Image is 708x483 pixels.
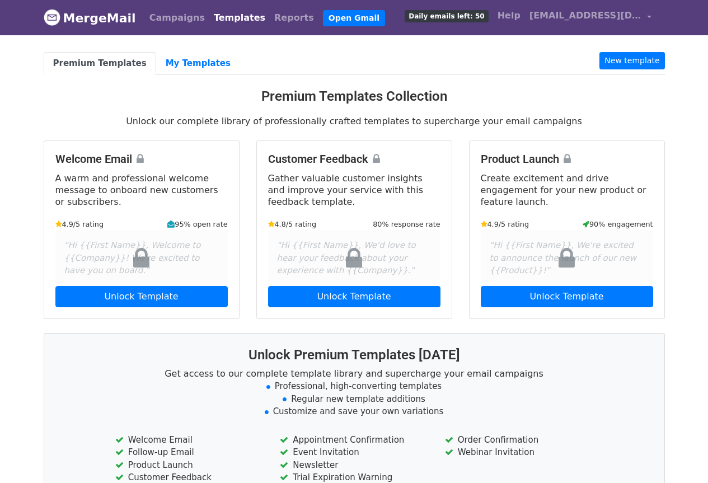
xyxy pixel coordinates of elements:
[405,10,488,22] span: Daily emails left: 50
[58,405,651,418] li: Customize and save your own variations
[481,286,653,307] a: Unlock Template
[55,172,228,208] p: A warm and professional welcome message to onboard new customers or subscribers.
[209,7,270,29] a: Templates
[268,172,440,208] p: Gather valuable customer insights and improve your service with this feedback template.
[167,219,227,229] small: 95% open rate
[115,446,263,459] li: Follow-up Email
[481,219,529,229] small: 4.9/5 rating
[58,380,651,393] li: Professional, high-converting templates
[400,4,493,27] a: Daily emails left: 50
[529,9,641,22] span: [EMAIL_ADDRESS][DOMAIN_NAME]
[481,230,653,286] div: "Hi {{First Name}}, We're excited to announce the launch of our new {{Product}}!"
[58,393,651,406] li: Regular new template additions
[58,368,651,379] p: Get access to our complete template library and supercharge your email campaigns
[44,6,136,30] a: MergeMail
[58,347,651,363] h3: Unlock Premium Templates [DATE]
[145,7,209,29] a: Campaigns
[268,286,440,307] a: Unlock Template
[583,219,653,229] small: 90% engagement
[55,230,228,286] div: "Hi {{First Name}}, Welcome to {{Company}}! We're excited to have you on board."
[268,219,317,229] small: 4.8/5 rating
[268,152,440,166] h4: Customer Feedback
[115,459,263,472] li: Product Launch
[268,230,440,286] div: "Hi {{First Name}}, We'd love to hear your feedback about your experience with {{Company}}."
[323,10,385,26] a: Open Gmail
[44,115,665,127] p: Unlock our complete library of professionally crafted templates to supercharge your email campaigns
[270,7,318,29] a: Reports
[280,446,428,459] li: Event Invitation
[445,434,593,447] li: Order Confirmation
[493,4,525,27] a: Help
[373,219,440,229] small: 80% response rate
[445,446,593,459] li: Webinar Invitation
[599,52,664,69] a: New template
[44,52,156,75] a: Premium Templates
[55,152,228,166] h4: Welcome Email
[280,459,428,472] li: Newsletter
[481,172,653,208] p: Create excitement and drive engagement for your new product or feature launch.
[525,4,656,31] a: [EMAIL_ADDRESS][DOMAIN_NAME]
[44,88,665,105] h3: Premium Templates Collection
[44,9,60,26] img: MergeMail logo
[156,52,240,75] a: My Templates
[115,434,263,447] li: Welcome Email
[55,286,228,307] a: Unlock Template
[55,219,104,229] small: 4.9/5 rating
[280,434,428,447] li: Appointment Confirmation
[481,152,653,166] h4: Product Launch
